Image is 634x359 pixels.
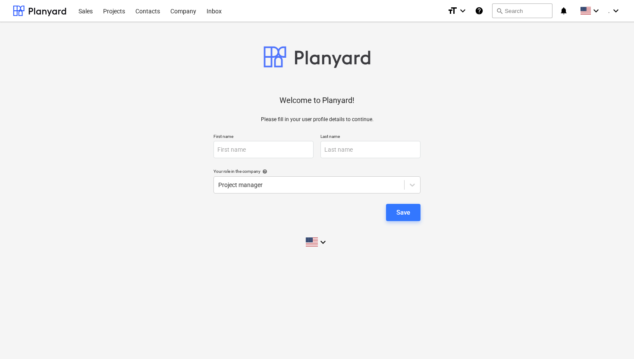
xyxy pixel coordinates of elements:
span: help [261,169,267,174]
span: . [608,7,610,14]
i: Knowledge base [475,6,483,16]
i: notifications [559,6,568,16]
button: Save [386,204,421,221]
p: Please fill in your user profile details to continue. [261,116,373,123]
button: Search [492,3,552,18]
div: Your role in the company [213,169,421,174]
i: keyboard_arrow_down [591,6,601,16]
i: format_size [447,6,458,16]
p: Welcome to Planyard! [279,95,355,106]
div: Save [396,207,410,218]
p: Last name [320,134,421,141]
i: keyboard_arrow_down [318,237,328,247]
input: Last name [320,141,421,158]
span: search [496,7,503,14]
i: keyboard_arrow_down [458,6,468,16]
i: keyboard_arrow_down [611,6,621,16]
p: First name [213,134,314,141]
input: First name [213,141,314,158]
